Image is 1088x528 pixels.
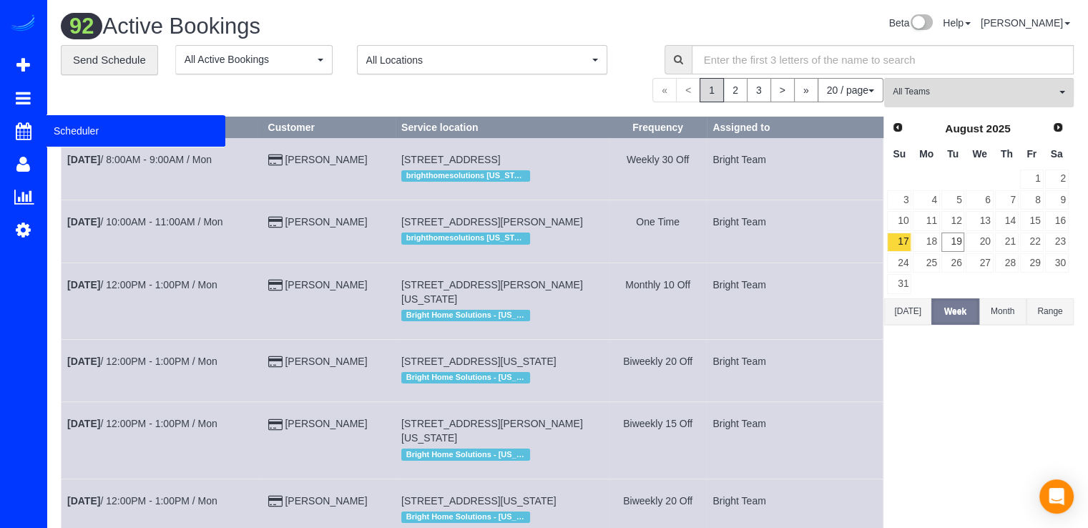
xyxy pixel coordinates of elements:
span: Thursday [1001,148,1013,160]
a: > [770,78,795,102]
td: Service location [396,339,609,401]
div: Location [401,306,603,325]
a: 6 [966,190,993,210]
a: 3 [887,190,911,210]
img: Automaid Logo [9,14,37,34]
a: Next [1048,118,1068,138]
td: Assigned to [707,200,883,263]
a: [DATE]/ 12:00PM - 1:00PM / Mon [67,356,217,367]
a: » [794,78,818,102]
a: [PERSON_NAME] [285,154,367,165]
a: 26 [941,253,965,273]
div: Location [401,368,603,387]
a: 23 [1045,233,1069,252]
span: [STREET_ADDRESS] [401,154,500,165]
td: Frequency [609,339,706,401]
h1: Active Bookings [61,14,557,39]
a: 19 [941,233,965,252]
ol: All Locations [357,45,607,74]
span: [STREET_ADDRESS][PERSON_NAME] [401,216,583,228]
span: Prev [892,122,903,133]
div: Location [401,229,603,248]
b: [DATE] [67,216,100,228]
i: Credit Card Payment [268,155,283,165]
a: Beta [888,17,933,29]
td: Assigned to [707,263,883,339]
a: 2 [1045,170,1069,189]
a: 31 [887,274,911,293]
a: 13 [966,211,993,230]
span: Saturday [1051,148,1063,160]
i: Credit Card Payment [268,280,283,290]
span: [STREET_ADDRESS][PERSON_NAME][US_STATE] [401,418,583,444]
a: 22 [1020,233,1044,252]
button: Range [1026,298,1074,325]
span: Scheduler [46,114,225,147]
span: All Locations [366,53,589,67]
td: Customer [262,402,396,479]
a: [DATE]/ 8:00AM - 9:00AM / Mon [67,154,212,165]
nav: Pagination navigation [652,78,883,102]
td: Service location [396,200,609,263]
b: [DATE] [67,418,100,429]
a: 10 [887,211,911,230]
td: Service location [396,402,609,479]
td: Frequency [609,263,706,339]
a: [PERSON_NAME] [981,17,1070,29]
i: Credit Card Payment [268,420,283,430]
span: Bright Home Solutions - [US_STATE][GEOGRAPHIC_DATA] [401,310,530,321]
a: 21 [995,233,1019,252]
div: Location [401,508,603,527]
td: Customer [262,137,396,200]
span: Sunday [893,148,906,160]
a: 2 [723,78,748,102]
b: [DATE] [67,279,100,290]
button: 20 / page [818,78,883,102]
span: brighthomesolutions [US_STATE] [401,170,530,182]
a: [DATE]/ 12:00PM - 1:00PM / Mon [67,418,217,429]
a: 24 [887,253,911,273]
a: 17 [887,233,911,252]
a: Help [943,17,971,29]
span: 2025 [986,122,1010,135]
a: 14 [995,211,1019,230]
a: 12 [941,211,965,230]
td: Schedule date [62,402,263,479]
span: 1 [700,78,724,102]
span: brighthomesolutions [US_STATE] [401,233,530,244]
button: All Teams [884,78,1074,107]
i: Credit Card Payment [268,357,283,367]
a: 9 [1045,190,1069,210]
img: New interface [909,14,933,33]
b: [DATE] [67,495,100,507]
th: Customer [262,117,396,137]
button: All Active Bookings [175,45,333,74]
td: Customer [262,339,396,401]
span: Friday [1026,148,1036,160]
span: August [945,122,983,135]
td: Customer [262,263,396,339]
td: Assigned to [707,339,883,401]
button: Week [931,298,979,325]
a: 28 [995,253,1019,273]
a: 18 [913,233,939,252]
td: Schedule date [62,137,263,200]
td: Assigned to [707,137,883,200]
th: Service location [396,117,609,137]
a: [DATE]/ 12:00PM - 1:00PM / Mon [67,279,217,290]
a: [DATE]/ 12:00PM - 1:00PM / Mon [67,495,217,507]
a: 15 [1020,211,1044,230]
td: Frequency [609,137,706,200]
span: [STREET_ADDRESS][US_STATE] [401,495,557,507]
a: 25 [913,253,939,273]
a: 4 [913,190,939,210]
th: Assigned to [707,117,883,137]
td: Customer [262,200,396,263]
a: Send Schedule [61,45,158,75]
td: Frequency [609,402,706,479]
a: [PERSON_NAME] [285,356,367,367]
td: Frequency [609,200,706,263]
a: 30 [1045,253,1069,273]
span: All Teams [893,86,1056,98]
